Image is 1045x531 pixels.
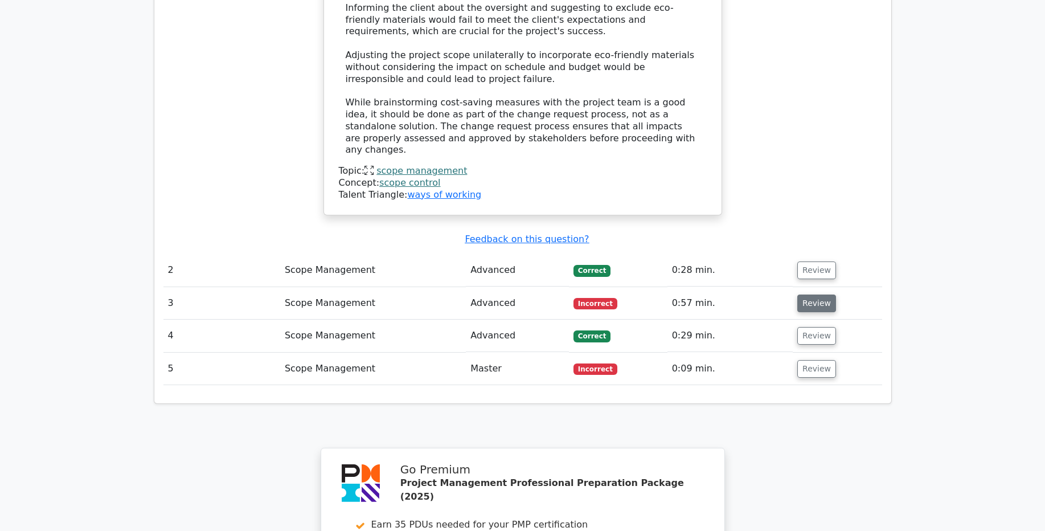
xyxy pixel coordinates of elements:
td: Advanced [466,254,569,287]
td: 0:57 min. [667,287,793,320]
td: 0:29 min. [667,320,793,352]
td: 0:09 min. [667,353,793,385]
button: Review [797,262,836,279]
a: scope control [379,177,440,188]
a: Feedback on this question? [465,234,589,244]
span: Correct [573,265,610,276]
td: 3 [163,287,280,320]
td: Scope Management [280,353,466,385]
td: Advanced [466,320,569,352]
td: Scope Management [280,320,466,352]
div: Concept: [339,177,707,189]
a: ways of working [407,189,481,200]
td: 4 [163,320,280,352]
button: Review [797,360,836,378]
button: Review [797,295,836,312]
td: 2 [163,254,280,287]
td: Master [466,353,569,385]
button: Review [797,327,836,345]
td: 5 [163,353,280,385]
a: scope management [376,165,467,176]
span: Incorrect [573,363,617,375]
div: Talent Triangle: [339,165,707,201]
td: Scope Management [280,254,466,287]
span: Incorrect [573,298,617,309]
td: Scope Management [280,287,466,320]
td: 0:28 min. [667,254,793,287]
div: Topic: [339,165,707,177]
td: Advanced [466,287,569,320]
span: Correct [573,330,610,342]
